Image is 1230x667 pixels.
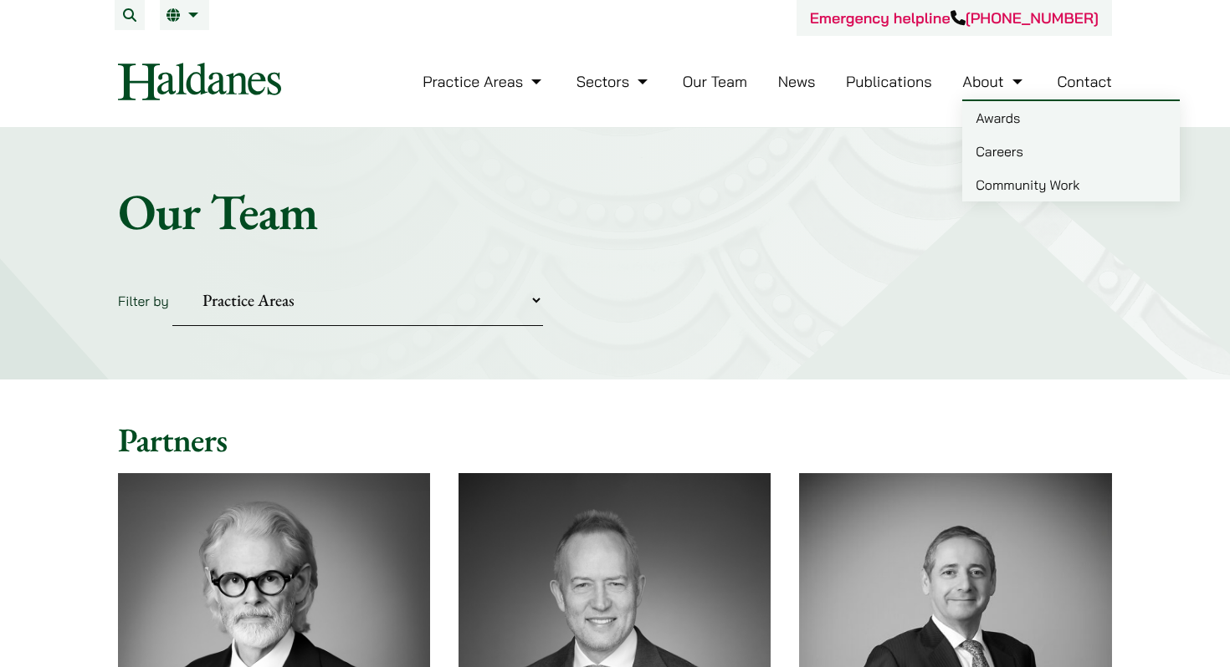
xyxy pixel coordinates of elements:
a: Sectors [577,72,652,91]
a: EN [167,8,202,22]
label: Filter by [118,293,169,309]
a: Our Team [683,72,747,91]
a: About [962,72,1026,91]
a: Contact [1057,72,1112,91]
a: News [778,72,816,91]
a: Awards [962,101,1180,135]
h2: Partners [118,420,1112,460]
a: Emergency helpline[PHONE_NUMBER] [810,8,1099,28]
a: Community Work [962,168,1180,201]
img: Logo of Haldanes [118,63,281,100]
a: Careers [962,135,1180,168]
a: Publications [846,72,932,91]
h1: Our Team [118,181,1112,242]
a: Practice Areas [423,72,546,91]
